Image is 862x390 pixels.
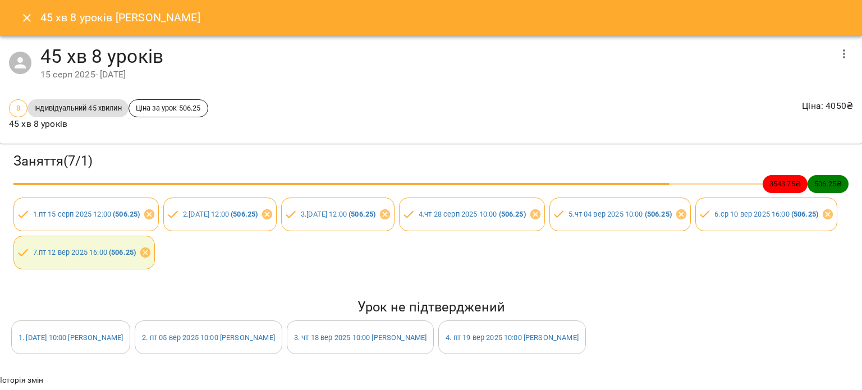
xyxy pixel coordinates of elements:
h5: Урок не підтверджений [11,299,851,316]
h6: 45 хв 8 уроків [PERSON_NAME] [40,9,200,26]
b: ( 506.25 ) [499,210,526,218]
a: 4.чт 28 серп 2025 10:00 (506.25) [419,210,526,218]
div: 7.пт 12 вер 2025 16:00 (506.25) [13,236,155,269]
div: 5.чт 04 вер 2025 10:00 (506.25) [549,198,691,231]
a: 5.чт 04 вер 2025 10:00 (506.25) [568,210,672,218]
b: ( 506.25 ) [645,210,672,218]
div: 2.[DATE] 12:00 (506.25) [163,198,277,231]
a: 6.ср 10 вер 2025 16:00 (506.25) [714,210,818,218]
p: Ціна : 4050 ₴ [802,99,853,113]
div: 3.[DATE] 12:00 (506.25) [281,198,395,231]
a: 4. пт 19 вер 2025 10:00 [PERSON_NAME] [446,333,579,342]
span: 8 [10,103,27,113]
b: ( 506.25 ) [791,210,818,218]
b: ( 506.25 ) [109,248,136,256]
a: 3. чт 18 вер 2025 10:00 [PERSON_NAME] [294,333,427,342]
button: Close [13,4,40,31]
div: 1.пт 15 серп 2025 12:00 (506.25) [13,198,159,231]
a: 2.[DATE] 12:00 (506.25) [183,210,258,218]
span: 3543.75 ₴ [763,178,808,189]
a: 3.[DATE] 12:00 (506.25) [301,210,375,218]
a: 2. пт 05 вер 2025 10:00 [PERSON_NAME] [142,333,275,342]
div: 6.ср 10 вер 2025 16:00 (506.25) [695,198,837,231]
b: ( 506.25 ) [349,210,375,218]
span: індивідуальний 45 хвилин [27,103,129,113]
b: ( 506.25 ) [231,210,258,218]
span: 506.25 ₴ [808,178,849,189]
h3: Заняття ( 7 / 1 ) [13,153,849,170]
h4: 45 хв 8 уроків [40,45,831,68]
a: 1. [DATE] 10:00 [PERSON_NAME] [19,333,123,342]
a: 1.пт 15 серп 2025 12:00 (506.25) [33,210,140,218]
a: 7.пт 12 вер 2025 16:00 (506.25) [33,248,136,256]
b: ( 506.25 ) [113,210,140,218]
div: 4.чт 28 серп 2025 10:00 (506.25) [399,198,544,231]
p: 45 хв 8 уроків [9,117,208,131]
div: 15 серп 2025 - [DATE] [40,68,831,81]
span: Ціна за урок 506.25 [129,103,208,113]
